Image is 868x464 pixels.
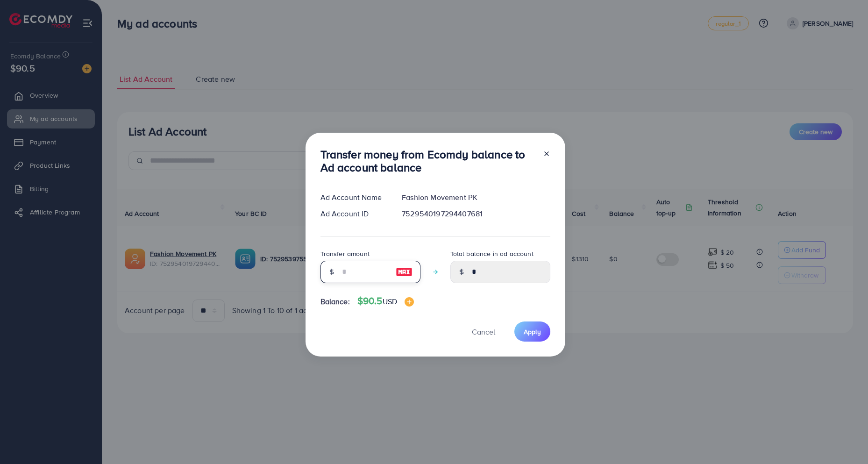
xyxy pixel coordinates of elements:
[313,208,395,219] div: Ad Account ID
[396,266,413,278] img: image
[460,321,507,342] button: Cancel
[320,296,350,307] span: Balance:
[394,192,557,203] div: Fashion Movement PK
[405,297,414,307] img: image
[313,192,395,203] div: Ad Account Name
[472,327,495,337] span: Cancel
[828,422,861,457] iframe: Chat
[514,321,550,342] button: Apply
[357,295,414,307] h4: $90.5
[320,249,370,258] label: Transfer amount
[524,327,541,336] span: Apply
[394,208,557,219] div: 7529540197294407681
[383,296,397,307] span: USD
[450,249,534,258] label: Total balance in ad account
[320,148,535,175] h3: Transfer money from Ecomdy balance to Ad account balance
